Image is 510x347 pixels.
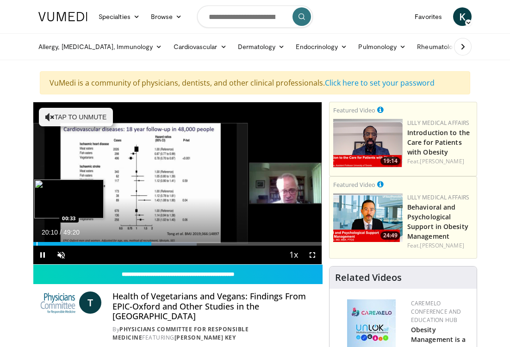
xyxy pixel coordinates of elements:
[33,37,168,56] a: Allergy, [MEDICAL_DATA], Immunology
[411,37,474,56] a: Rheumatology
[335,272,402,283] h4: Related Videos
[93,7,145,26] a: Specialties
[407,128,470,156] a: Introduction to the Care for Patients with Obesity
[407,119,470,127] a: Lilly Medical Affairs
[285,246,303,264] button: Playback Rate
[40,291,75,314] img: Physicians Committee for Responsible Medicine
[325,78,435,88] a: Click here to set your password
[333,119,403,167] img: acc2e291-ced4-4dd5-b17b-d06994da28f3.png.150x105_q85_crop-smart_upscale.png
[420,242,464,249] a: [PERSON_NAME]
[168,37,232,56] a: Cardiovascular
[38,12,87,21] img: VuMedi Logo
[411,299,461,324] a: CaReMeLO Conference and Education Hub
[407,203,468,241] a: Behavioral and Psychological Support in Obesity Management
[34,180,104,218] img: image.jpeg
[40,71,470,94] div: VuMedi is a community of physicians, dentists, and other clinical professionals.
[60,229,62,236] span: /
[407,157,473,166] div: Feat.
[63,229,80,236] span: 49:20
[409,7,448,26] a: Favorites
[453,7,472,26] a: K
[380,231,400,240] span: 24:49
[33,242,322,246] div: Progress Bar
[232,37,291,56] a: Dermatology
[33,102,322,264] video-js: Video Player
[39,108,113,126] button: Tap to unmute
[174,334,236,341] a: [PERSON_NAME] Key
[42,229,58,236] span: 20:10
[420,157,464,165] a: [PERSON_NAME]
[380,157,400,165] span: 19:14
[79,291,101,314] a: T
[333,106,375,114] small: Featured Video
[33,246,52,264] button: Pause
[112,325,315,342] div: By FEATURING
[333,193,403,242] a: 24:49
[333,193,403,242] img: ba3304f6-7838-4e41-9c0f-2e31ebde6754.png.150x105_q85_crop-smart_upscale.png
[112,325,249,341] a: Physicians Committee for Responsible Medicine
[333,180,375,189] small: Featured Video
[303,246,322,264] button: Fullscreen
[333,119,403,167] a: 19:14
[112,291,315,322] h4: Health of Vegetarians and Vegans: Findings From EPIC-Oxford and Other Studies in the [GEOGRAPHIC_...
[407,193,470,201] a: Lilly Medical Affairs
[145,7,188,26] a: Browse
[197,6,313,28] input: Search topics, interventions
[290,37,353,56] a: Endocrinology
[52,246,70,264] button: Unmute
[353,37,411,56] a: Pulmonology
[407,242,473,250] div: Feat.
